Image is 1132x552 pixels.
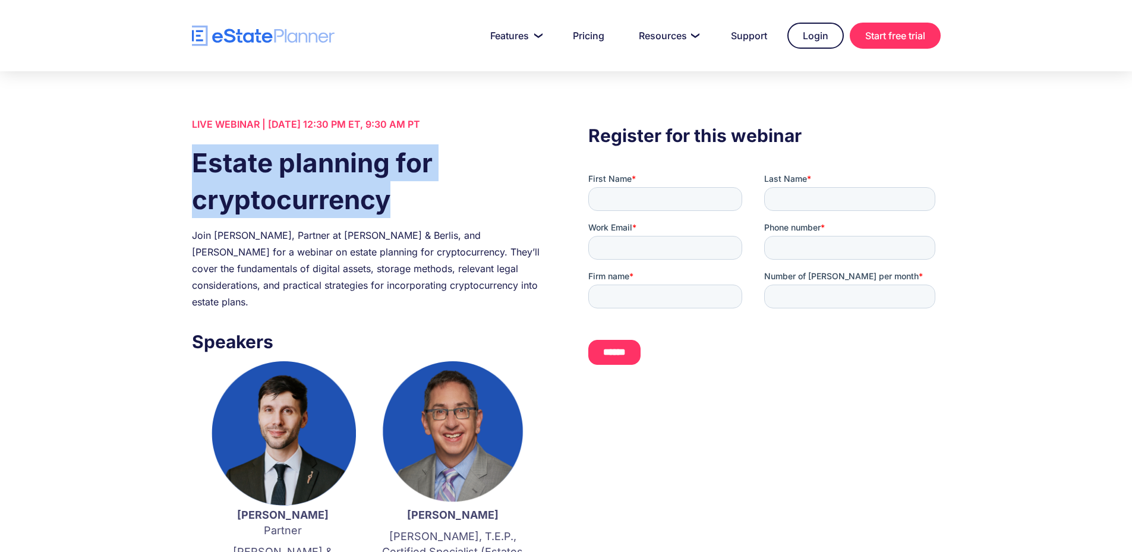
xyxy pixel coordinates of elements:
[787,23,844,49] a: Login
[850,23,941,49] a: Start free trial
[210,507,356,538] p: Partner
[559,24,619,48] a: Pricing
[192,116,544,133] div: LIVE WEBINAR | [DATE] 12:30 PM ET, 9:30 AM PT
[717,24,781,48] a: Support
[476,24,553,48] a: Features
[625,24,711,48] a: Resources
[588,173,940,375] iframe: Form 0
[192,144,544,218] h1: Estate planning for cryptocurrency
[192,26,335,46] a: home
[192,328,544,355] h3: Speakers
[192,227,544,310] div: Join [PERSON_NAME], Partner at [PERSON_NAME] & Berlis, and [PERSON_NAME] for a webinar on estate ...
[407,509,499,521] strong: [PERSON_NAME]
[237,509,329,521] strong: [PERSON_NAME]
[588,122,940,149] h3: Register for this webinar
